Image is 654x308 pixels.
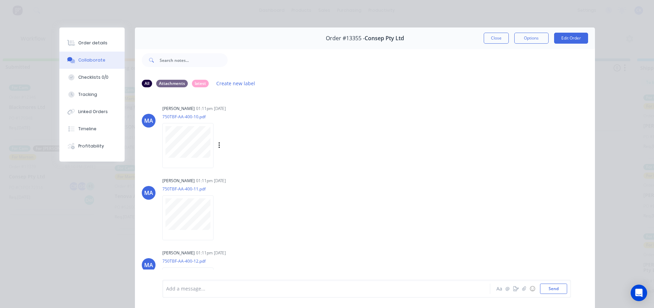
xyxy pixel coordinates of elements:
div: All [142,80,152,87]
button: @ [504,285,512,293]
button: Linked Orders [59,103,125,120]
div: [PERSON_NAME] [162,250,195,256]
button: Aa [495,285,504,293]
button: Timeline [59,120,125,137]
div: Checklists 0/0 [78,74,108,80]
p: 750TBF-AA-400-10.pdf [162,114,290,120]
div: Timeline [78,126,96,132]
button: Edit Order [554,33,588,44]
div: Linked Orders [78,109,108,115]
button: Send [540,284,567,294]
div: Profitability [78,143,104,149]
button: Create new label [213,79,259,88]
div: Order details [78,40,107,46]
div: [PERSON_NAME] [162,178,195,184]
div: 01:11pm [DATE] [196,178,226,184]
div: Tracking [78,91,97,98]
button: Tracking [59,86,125,103]
div: Open Intercom Messenger [631,285,647,301]
div: 01:11pm [DATE] [196,250,226,256]
button: Profitability [59,137,125,155]
div: MA [144,261,153,269]
input: Search notes... [160,53,228,67]
div: Attachments [156,80,188,87]
p: 750TBF-AA-400-11.pdf [162,186,220,192]
p: 750TBF-AA-400-12.pdf [162,258,220,264]
button: Checklists 0/0 [59,69,125,86]
button: Collaborate [59,52,125,69]
div: [PERSON_NAME] [162,106,195,112]
div: Collaborate [78,57,105,63]
div: latest [192,80,209,87]
button: Close [484,33,509,44]
span: Order #13355 - [326,35,365,42]
div: 01:11pm [DATE] [196,106,226,112]
button: Order details [59,34,125,52]
span: Consep Pty Ltd [365,35,404,42]
div: MA [144,189,153,197]
div: MA [144,117,153,125]
button: ☺ [528,285,537,293]
button: Options [514,33,549,44]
